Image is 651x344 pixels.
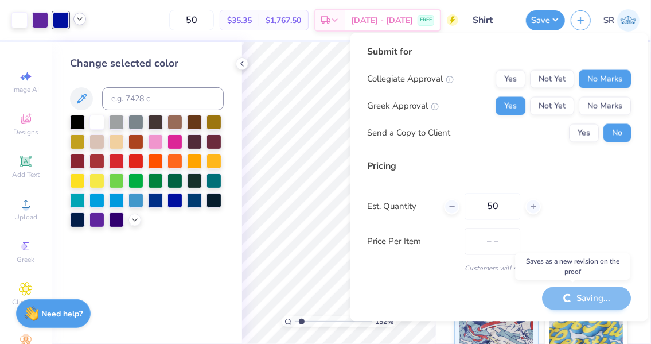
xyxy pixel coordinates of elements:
[367,126,450,140] div: Send a Copy to Client
[266,14,301,26] span: $1,767.50
[530,97,574,115] button: Not Yet
[569,124,599,142] button: Yes
[102,87,224,110] input: e.g. 7428 c
[465,194,520,220] input: – –
[13,85,40,94] span: Image AI
[42,308,83,319] strong: Need help?
[367,264,631,274] div: Customers will see this price on HQ.
[6,297,46,316] span: Clipart & logos
[227,14,252,26] span: $35.35
[515,253,630,280] div: Saves as a new revision on the proof
[367,72,454,86] div: Collegiate Approval
[367,99,439,113] div: Greek Approval
[367,160,631,173] div: Pricing
[17,255,35,264] span: Greek
[603,124,631,142] button: No
[367,45,631,59] div: Submit for
[603,14,614,27] span: SR
[351,14,413,26] span: [DATE] - [DATE]
[579,70,631,88] button: No Marks
[169,10,214,30] input: – –
[496,70,525,88] button: Yes
[375,316,393,327] span: 152 %
[579,97,631,115] button: No Marks
[367,200,435,213] label: Est. Quantity
[496,97,525,115] button: Yes
[70,56,224,71] div: Change selected color
[526,10,565,30] button: Save
[420,16,432,24] span: FREE
[464,9,520,32] input: Untitled Design
[14,212,37,222] span: Upload
[530,70,574,88] button: Not Yet
[13,127,38,137] span: Designs
[12,170,40,179] span: Add Text
[603,9,640,32] a: SR
[367,235,456,248] label: Price Per Item
[617,9,640,32] img: Silvia Romero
